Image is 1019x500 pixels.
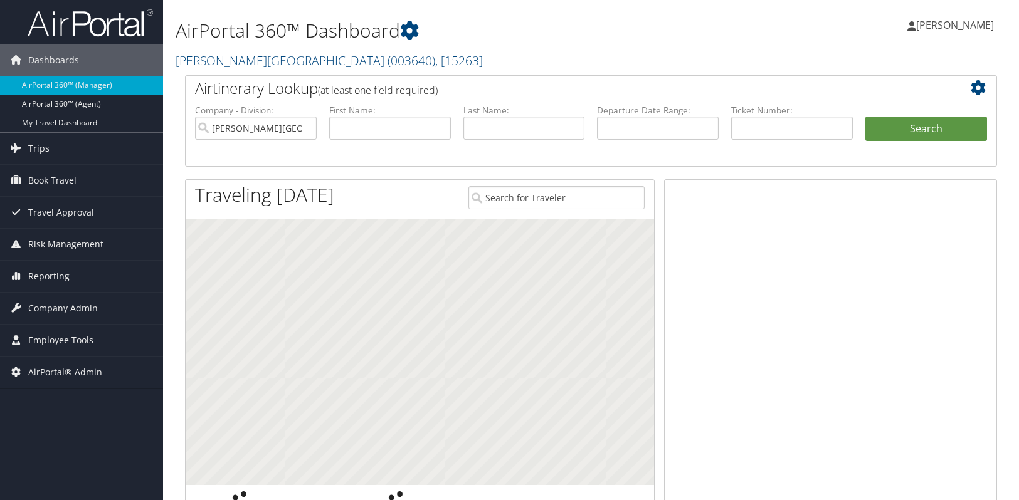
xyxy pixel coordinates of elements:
label: First Name: [329,104,451,117]
h1: Traveling [DATE] [195,182,334,208]
img: airportal-logo.png [28,8,153,38]
label: Company - Division: [195,104,317,117]
span: Employee Tools [28,325,93,356]
a: [PERSON_NAME][GEOGRAPHIC_DATA] [176,52,483,69]
label: Last Name: [463,104,585,117]
span: Travel Approval [28,197,94,228]
label: Departure Date Range: [597,104,719,117]
h1: AirPortal 360™ Dashboard [176,18,729,44]
span: Company Admin [28,293,98,324]
span: ( 003640 ) [388,52,435,69]
input: Search for Traveler [468,186,645,209]
span: Reporting [28,261,70,292]
span: Risk Management [28,229,103,260]
label: Ticket Number: [731,104,853,117]
span: Book Travel [28,165,77,196]
a: [PERSON_NAME] [907,6,1006,44]
span: Dashboards [28,44,79,76]
span: [PERSON_NAME] [916,18,994,32]
span: Trips [28,133,50,164]
span: , [ 15263 ] [435,52,483,69]
span: (at least one field required) [318,83,438,97]
span: AirPortal® Admin [28,357,102,388]
h2: Airtinerary Lookup [195,78,919,99]
button: Search [865,117,987,142]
